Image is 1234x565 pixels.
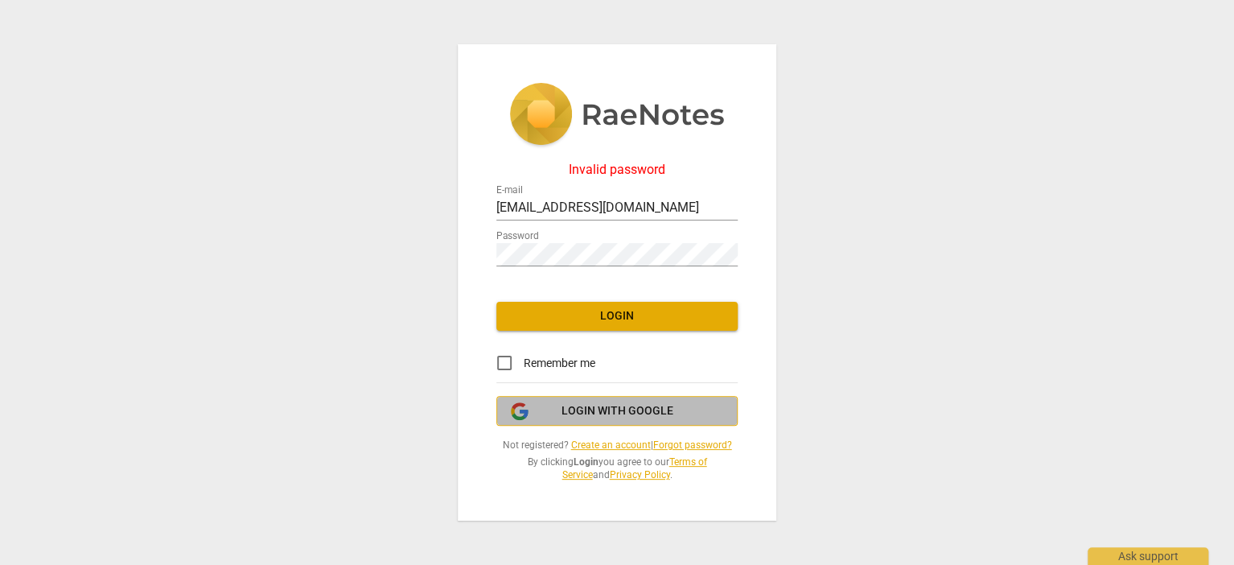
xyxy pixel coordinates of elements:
span: Login [509,308,725,324]
span: Not registered? | [496,439,738,452]
a: Privacy Policy [610,469,670,480]
span: Remember me [524,355,595,372]
label: E-mail [496,185,523,195]
div: Ask support [1088,547,1208,565]
span: By clicking you agree to our and . [496,456,738,482]
span: Login with Google [561,403,673,419]
div: Invalid password [496,163,738,177]
b: Login [574,456,598,468]
button: Login [496,302,738,331]
a: Terms of Service [562,456,707,481]
label: Password [496,231,539,241]
a: Create an account [571,439,651,451]
img: 5ac2273c67554f335776073100b6d88f.svg [509,83,725,149]
button: Login with Google [496,396,738,427]
a: Forgot password? [653,439,732,451]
